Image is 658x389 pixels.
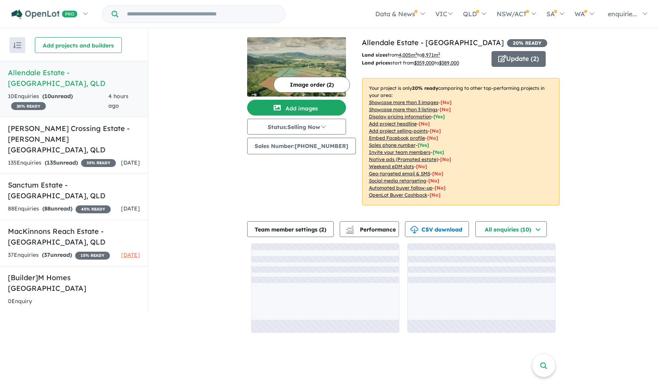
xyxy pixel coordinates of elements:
span: 135 [47,159,56,166]
button: Status:Selling Now [247,119,346,135]
span: [No] [435,185,446,191]
b: Land sizes [362,52,388,58]
span: 35 % READY [81,159,116,167]
u: $ 359,000 [414,60,434,66]
b: 20 % ready [412,85,438,91]
u: Embed Facebook profile [369,135,425,141]
button: Sales Number:[PHONE_NUMBER] [247,138,356,154]
span: [DATE] [121,251,140,258]
u: Showcase more than 3 images [369,99,439,105]
span: [No] [440,156,451,162]
span: 2 [321,226,324,233]
span: [No] [428,178,439,184]
a: Allendale Estate - [GEOGRAPHIC_DATA] [362,38,504,47]
span: [ No ] [440,106,451,112]
p: start from [362,59,486,67]
img: Openlot PRO Logo White [11,9,78,19]
img: line-chart.svg [346,226,353,230]
u: Add project selling-points [369,128,428,134]
span: [No] [429,192,441,198]
span: [No] [416,163,427,169]
h5: MacKinnons Reach Estate - [GEOGRAPHIC_DATA] , QLD [8,226,140,247]
sup: 2 [415,51,417,56]
img: sort.svg [13,42,21,48]
u: Weekend eDM slots [369,163,414,169]
span: 20 % READY [507,39,547,47]
span: to [434,60,459,66]
div: 10 Enquir ies [8,92,108,111]
span: 37 [44,251,50,258]
u: Native ads (Promoted estate) [369,156,438,162]
sup: 2 [438,51,440,56]
b: Land prices [362,60,390,66]
strong: ( unread) [45,159,78,166]
input: Try estate name, suburb, builder or developer [120,6,284,23]
div: 0 Enquir y [8,297,32,306]
div: 88 Enquir ies [8,204,111,214]
button: Performance [340,221,399,237]
button: Team member settings (2) [247,221,334,237]
span: [ Yes ] [433,149,444,155]
span: 4 hours ago [108,93,129,109]
button: Add projects and builders [35,37,122,53]
span: enquirie... [608,10,637,18]
u: Invite your team members [369,149,431,155]
img: bar-chart.svg [346,228,354,233]
p: from [362,51,486,59]
u: Showcase more than 3 listings [369,106,438,112]
u: 8,971 m [422,52,440,58]
u: Display pricing information [369,114,431,120]
span: to [417,52,440,58]
button: Update (2) [492,51,546,67]
h5: [Builder] M Homes [GEOGRAPHIC_DATA] [8,272,140,294]
img: Allendale Estate - Alligator Creek [247,37,346,97]
div: 37 Enquir ies [8,250,110,260]
strong: ( unread) [42,93,73,100]
span: 15 % READY [75,252,110,260]
span: [ No ] [419,121,430,127]
u: $ 389,000 [439,60,459,66]
button: Image order (2) [274,77,350,93]
u: Automated buyer follow-up [369,185,433,191]
u: Geo-targeted email & SMS [369,171,430,176]
span: 45 % READY [76,205,111,213]
span: [No] [432,171,443,176]
button: Add images [247,100,346,116]
h5: Sanctum Estate - [GEOGRAPHIC_DATA] , QLD [8,180,140,201]
strong: ( unread) [42,251,72,258]
button: CSV download [405,221,469,237]
u: Add project headline [369,121,417,127]
span: Performance [347,226,396,233]
span: [ No ] [427,135,438,141]
span: 20 % READY [11,102,46,110]
strong: ( unread) [42,205,72,212]
span: [ Yes ] [418,142,429,148]
button: All enquiries (10) [475,221,547,237]
u: Social media retargeting [369,178,426,184]
span: [ No ] [430,128,441,134]
span: [ Yes ] [433,114,445,120]
u: Sales phone number [369,142,416,148]
div: 135 Enquir ies [8,158,116,168]
h5: Allendale Estate - [GEOGRAPHIC_DATA] , QLD [8,67,140,89]
span: 88 [44,205,51,212]
u: OpenLot Buyer Cashback [369,192,427,198]
span: [DATE] [121,205,140,212]
span: [DATE] [121,159,140,166]
u: 4,005 m [399,52,417,58]
p: Your project is only comparing to other top-performing projects in your area: - - - - - - - - - -... [362,78,560,205]
img: download icon [410,226,418,234]
span: 10 [44,93,51,100]
h5: [PERSON_NAME] Crossing Estate - [PERSON_NAME][GEOGRAPHIC_DATA] , QLD [8,123,140,155]
span: [ No ] [441,99,452,105]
